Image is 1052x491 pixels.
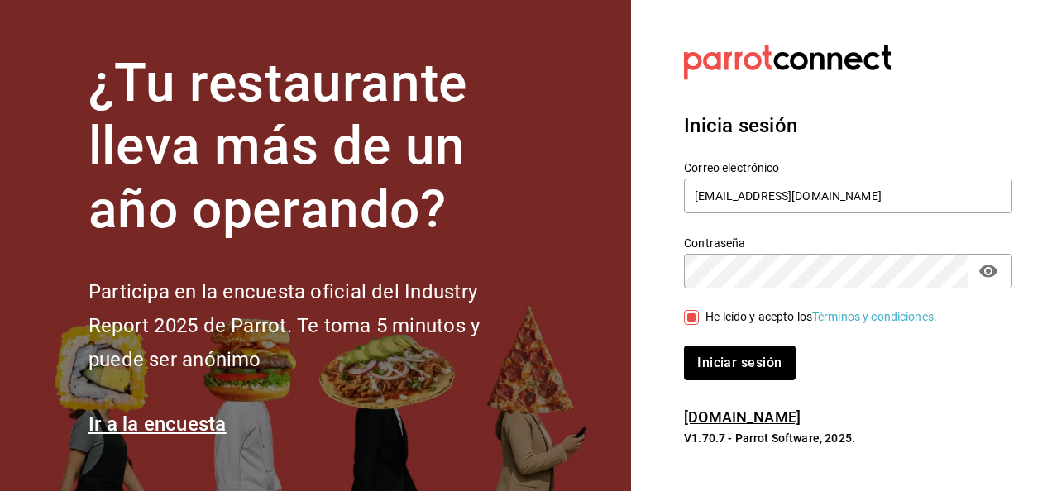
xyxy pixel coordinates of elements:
[88,52,535,242] h1: ¿Tu restaurante lleva más de un año operando?
[812,310,937,323] a: Términos y condiciones.
[684,346,795,380] button: Iniciar sesión
[684,408,801,426] a: [DOMAIN_NAME]
[684,236,1012,248] label: Contraseña
[684,179,1012,213] input: Ingresa tu correo electrónico
[974,257,1002,285] button: passwordField
[684,161,1012,173] label: Correo electrónico
[684,430,1012,446] p: V1.70.7 - Parrot Software, 2025.
[684,111,1012,141] h3: Inicia sesión
[705,308,937,326] div: He leído y acepto los
[88,412,227,436] a: Ir a la encuesta
[88,275,535,376] h2: Participa en la encuesta oficial del Industry Report 2025 de Parrot. Te toma 5 minutos y puede se...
